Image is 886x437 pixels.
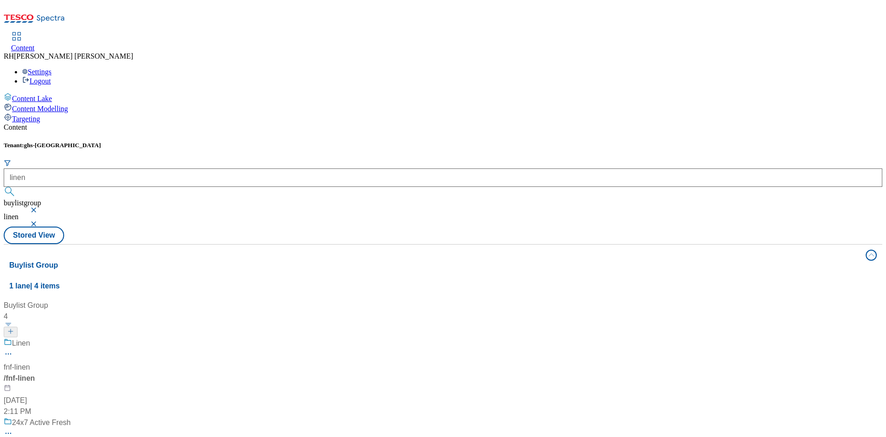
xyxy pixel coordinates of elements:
[4,395,119,406] div: [DATE]
[4,103,882,113] a: Content Modelling
[4,113,882,123] a: Targeting
[4,168,882,187] input: Search
[9,260,860,271] h4: Buylist Group
[9,282,60,290] span: 1 lane | 4 items
[12,417,71,428] div: 24x7 Active Fresh
[12,95,52,102] span: Content Lake
[4,374,35,382] span: / fnf-linen
[4,406,119,417] div: 2:11 PM
[22,77,51,85] a: Logout
[11,33,35,52] a: Content
[4,123,882,132] div: Content
[4,159,11,167] svg: Search Filters
[12,338,30,349] div: Linen
[4,213,18,221] span: linen
[12,115,40,123] span: Targeting
[4,300,119,311] div: Buylist Group
[4,227,64,244] button: Stored View
[4,93,882,103] a: Content Lake
[24,142,101,149] span: ghs-[GEOGRAPHIC_DATA]
[4,199,41,207] span: buylistgroup
[4,362,30,373] div: fnf-linen
[4,245,882,296] button: Buylist Group1 lane| 4 items
[11,44,35,52] span: Content
[22,68,52,76] a: Settings
[4,311,119,322] div: 4
[4,52,14,60] span: RH
[4,142,882,149] h5: Tenant:
[12,105,68,113] span: Content Modelling
[14,52,133,60] span: [PERSON_NAME] [PERSON_NAME]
